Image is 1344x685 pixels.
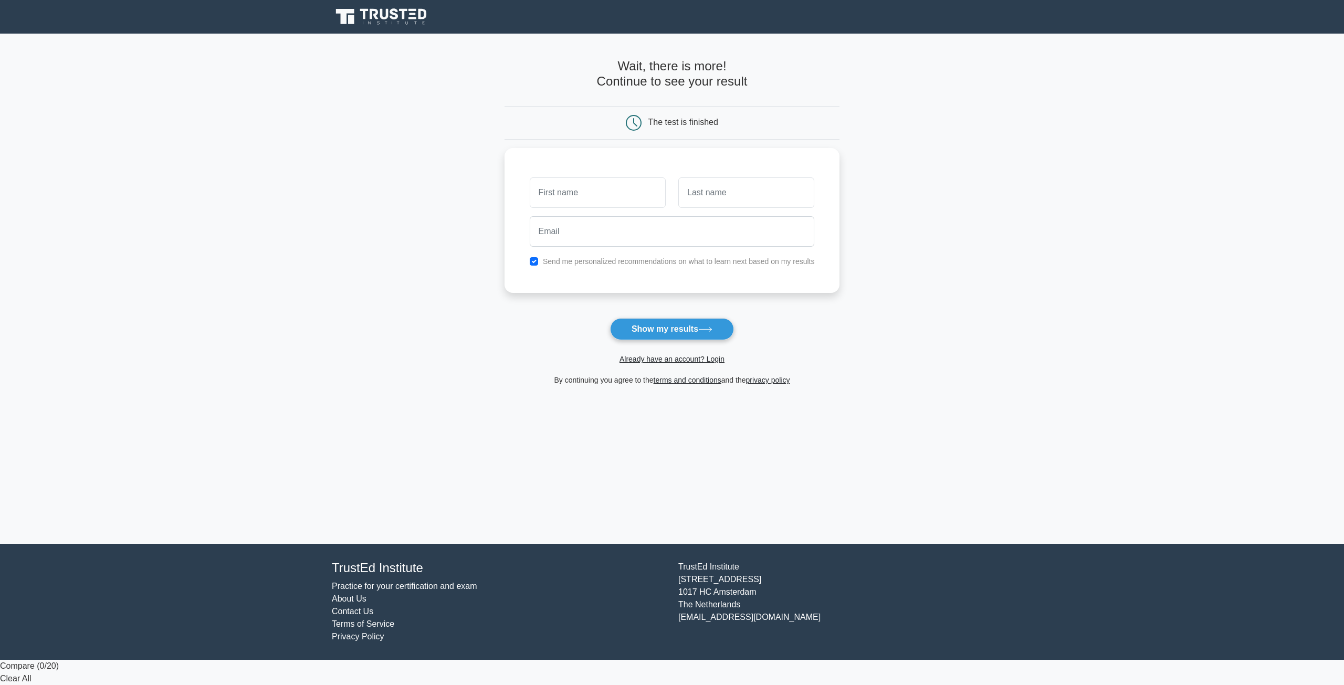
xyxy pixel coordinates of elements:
[332,619,394,628] a: Terms of Service
[672,561,1018,643] div: TrustEd Institute [STREET_ADDRESS] 1017 HC Amsterdam The Netherlands [EMAIL_ADDRESS][DOMAIN_NAME]
[332,582,477,591] a: Practice for your certification and exam
[530,177,666,208] input: First name
[654,376,721,384] a: terms and conditions
[648,118,718,127] div: The test is finished
[332,594,366,603] a: About Us
[530,216,815,247] input: Email
[610,318,734,340] button: Show my results
[332,561,666,576] h4: TrustEd Institute
[498,374,846,386] div: By continuing you agree to the and the
[332,607,373,616] a: Contact Us
[505,59,840,89] h4: Wait, there is more! Continue to see your result
[543,257,815,266] label: Send me personalized recommendations on what to learn next based on my results
[746,376,790,384] a: privacy policy
[619,355,724,363] a: Already have an account? Login
[332,632,384,641] a: Privacy Policy
[678,177,814,208] input: Last name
